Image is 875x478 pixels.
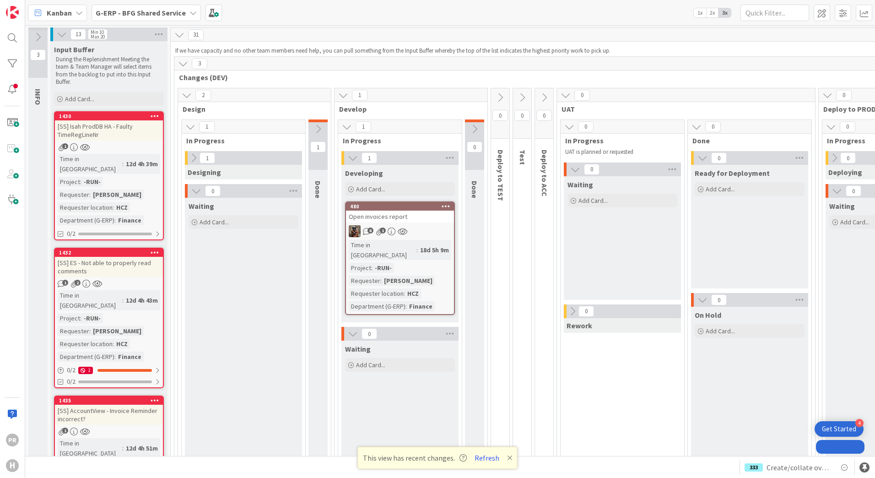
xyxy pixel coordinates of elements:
[55,397,163,425] div: 1435[SS] AccountView - Invoice Reminder incorrect?
[188,29,204,40] span: 31
[584,164,600,175] span: 0
[67,365,76,375] span: 0 / 2
[6,6,19,19] img: Visit kanbanzone.com
[113,339,114,349] span: :
[840,121,855,132] span: 0
[404,288,405,299] span: :
[349,225,361,237] img: VK
[470,181,479,198] span: Done
[346,211,454,223] div: Open invoices report
[188,168,221,177] span: Designing
[59,397,163,404] div: 1435
[6,459,19,472] div: H
[89,326,91,336] span: :
[116,215,144,225] div: Finance
[55,364,163,376] div: 0/22
[62,428,68,434] span: 1
[345,344,371,353] span: Waiting
[67,377,76,386] span: 0/2
[578,121,594,132] span: 0
[62,280,68,286] span: 1
[58,313,80,323] div: Project
[578,306,594,317] span: 0
[706,8,718,17] span: 2x
[192,58,207,69] span: 3
[565,148,673,156] p: UAT is planned or requested
[740,5,809,21] input: Quick Filter...
[114,215,116,225] span: :
[58,202,113,212] div: Requester location
[346,202,454,223] div: 480Open invoices report
[58,154,122,174] div: Time in [GEOGRAPHIC_DATA]
[363,452,467,463] span: This view has recent changes.
[496,150,505,201] span: Deploy to TEST
[711,152,727,163] span: 0
[67,229,76,239] span: 0/2
[705,121,721,132] span: 0
[382,276,435,286] div: [PERSON_NAME]
[55,257,163,277] div: [SS] ES - Not able to properly read comments
[55,249,163,257] div: 1432
[407,301,435,311] div: Finance
[540,150,549,196] span: Deploy to ACC
[567,180,593,189] span: Waiting
[55,120,163,141] div: [SS] Isah ProdDB HA - Faulty TimeRegLineNr
[574,90,590,101] span: 0
[81,313,103,323] div: -RUN-
[828,168,862,177] span: Deploying
[345,168,383,178] span: Developing
[183,104,319,114] span: Design
[113,202,114,212] span: :
[578,196,608,205] span: Add Card...
[313,181,323,198] span: Done
[58,326,89,336] div: Requester
[70,29,86,40] span: 13
[416,245,418,255] span: :
[56,56,162,86] p: During the Replenishment Meeting the team & Team Manager will select items from the backlog to pu...
[122,443,124,453] span: :
[706,327,735,335] span: Add Card...
[91,326,144,336] div: [PERSON_NAME]
[89,190,91,200] span: :
[58,290,122,310] div: Time in [GEOGRAPHIC_DATA]
[350,203,454,210] div: 480
[380,228,386,234] span: 1
[54,45,94,54] span: Input Buffer
[91,30,104,34] div: Min 10
[492,110,508,121] span: 0
[367,228,373,234] span: 8
[186,136,294,145] span: In Progress
[706,185,735,193] span: Add Card...
[96,8,186,17] b: G-ERP - BFG Shared Service
[829,201,855,211] span: Waiting
[59,250,163,256] div: 1432
[54,111,164,240] a: 1430[SS] Isah ProdDB HA - Faulty TimeRegLineNrTime in [GEOGRAPHIC_DATA]:12d 4h 39mProject:-RUN-Re...
[91,34,105,39] div: Max 20
[349,288,404,299] div: Requester location
[124,443,160,453] div: 12d 4h 51m
[567,321,592,330] span: Rework
[514,110,530,121] span: 0
[815,421,864,437] div: Open Get Started checklist, remaining modules: 4
[58,339,113,349] div: Requester location
[114,202,130,212] div: HCZ
[205,185,221,196] span: 0
[116,352,144,362] div: Finance
[65,95,94,103] span: Add Card...
[199,121,215,132] span: 1
[47,7,72,18] span: Kanban
[718,8,731,17] span: 3x
[195,90,211,101] span: 2
[471,452,502,464] button: Refresh
[80,313,81,323] span: :
[78,367,93,374] div: 2
[349,240,416,260] div: Time in [GEOGRAPHIC_DATA]
[80,177,81,187] span: :
[362,328,377,339] span: 0
[55,405,163,425] div: [SS] AccountView - Invoice Reminder incorrect?
[745,463,763,472] div: 333
[122,159,124,169] span: :
[695,168,770,178] span: Ready for Deployment
[467,141,482,152] span: 0
[189,201,214,211] span: Waiting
